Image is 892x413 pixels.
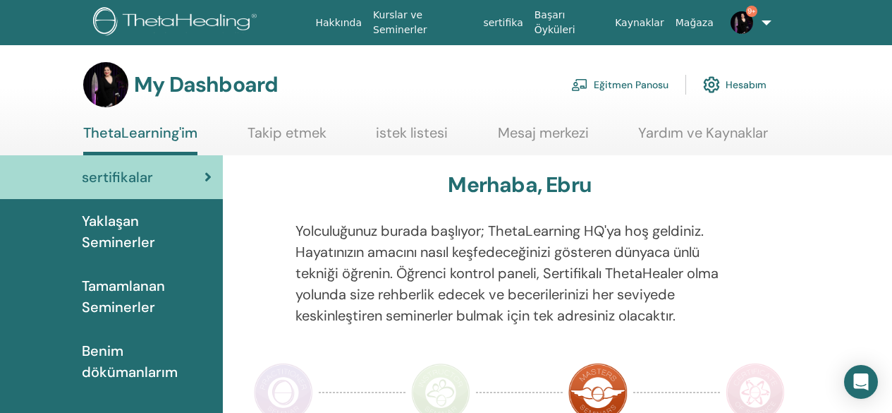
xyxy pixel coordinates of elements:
a: Mağaza [670,10,719,36]
span: Tamamlanan Seminerler [82,275,212,318]
a: Hakkında [310,10,367,36]
a: Yardım ve Kaynaklar [638,124,768,152]
div: Open Intercom Messenger [844,365,878,399]
a: Başarı Öyküleri [529,2,609,43]
span: Yaklaşan Seminerler [82,210,212,253]
img: logo.png [93,7,262,39]
a: istek listesi [376,124,448,152]
img: default.jpg [83,62,128,107]
a: Eğitmen Panosu [571,69,668,100]
p: Yolculuğunuz burada başlıyor; ThetaLearning HQ'ya hoş geldiniz. Hayatınızın amacını nasıl keşfede... [295,220,744,326]
a: Hesabım [703,69,766,100]
h3: My Dashboard [134,72,278,97]
h3: Merhaba, Ebru [448,172,591,198]
a: Kaynaklar [609,10,670,36]
a: ThetaLearning'im [83,124,197,155]
img: cog.svg [703,73,720,97]
a: Takip etmek [248,124,326,152]
img: chalkboard-teacher.svg [571,78,588,91]
span: 9+ [746,6,757,17]
a: Mesaj merkezi [498,124,589,152]
span: sertifikalar [82,167,153,188]
span: Benim dökümanlarım [82,340,212,383]
a: Kurslar ve Seminerler [367,2,477,43]
img: default.jpg [731,11,753,34]
a: sertifika [477,10,528,36]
